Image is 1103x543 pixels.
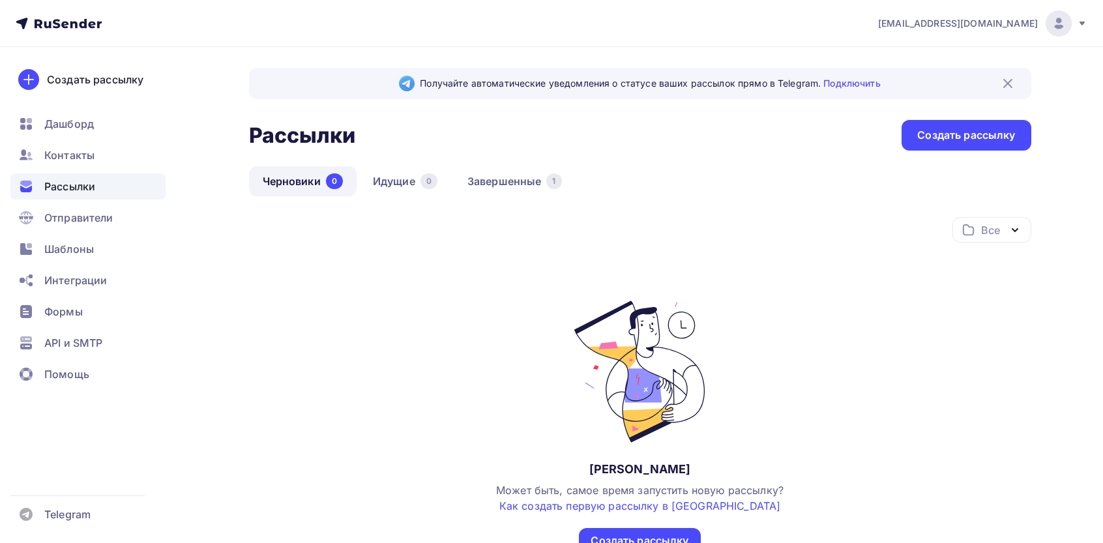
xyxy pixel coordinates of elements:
[454,166,576,196] a: Завершенные1
[44,147,95,163] span: Контакты
[917,128,1015,143] div: Создать рассылку
[420,77,880,90] span: Получайте автоматические уведомления о статусе ваших рассылок прямо в Telegram.
[823,78,880,89] a: Подключить
[249,166,357,196] a: Черновики0
[546,173,561,189] div: 1
[249,123,356,149] h2: Рассылки
[44,366,89,382] span: Помощь
[496,484,784,512] span: Может быть, самое время запустить новую рассылку?
[44,335,102,351] span: API и SMTP
[589,462,691,477] div: [PERSON_NAME]
[44,210,113,226] span: Отправители
[44,241,94,257] span: Шаблоны
[10,173,166,199] a: Рассылки
[10,205,166,231] a: Отправители
[981,222,999,238] div: Все
[326,173,343,189] div: 0
[499,499,781,512] a: Как создать первую рассылку в [GEOGRAPHIC_DATA]
[44,304,83,319] span: Формы
[44,506,91,522] span: Telegram
[952,217,1031,242] button: Все
[878,10,1087,37] a: [EMAIL_ADDRESS][DOMAIN_NAME]
[10,142,166,168] a: Контакты
[10,111,166,137] a: Дашборд
[44,179,95,194] span: Рассылки
[359,166,451,196] a: Идущие0
[10,299,166,325] a: Формы
[47,72,143,87] div: Создать рассылку
[878,17,1038,30] span: [EMAIL_ADDRESS][DOMAIN_NAME]
[44,116,94,132] span: Дашборд
[420,173,437,189] div: 0
[10,236,166,262] a: Шаблоны
[44,272,107,288] span: Интеграции
[399,76,415,91] img: Telegram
